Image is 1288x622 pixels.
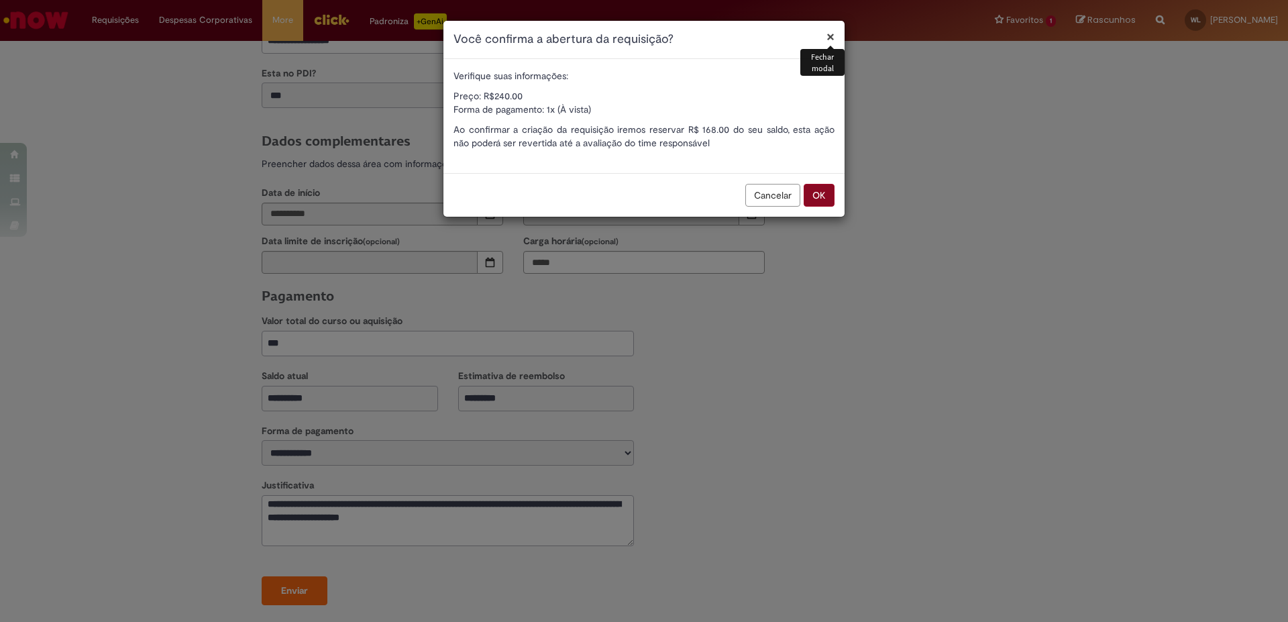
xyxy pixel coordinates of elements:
button: Cancelar [745,184,800,207]
p: Verifique suas informações: [453,69,835,83]
h1: Você confirma a abertura da requisição? [453,31,835,48]
button: OK [804,184,835,207]
div: Preço: R$240.00 Forma de pagamento: 1x (À vista) [443,69,845,123]
button: Fechar modal [826,30,835,44]
div: Fechar modal [800,49,845,76]
p: Ao confirmar a criação da requisição iremos reservar R$ 168.00 do seu saldo, esta ação não poderá... [453,123,835,150]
